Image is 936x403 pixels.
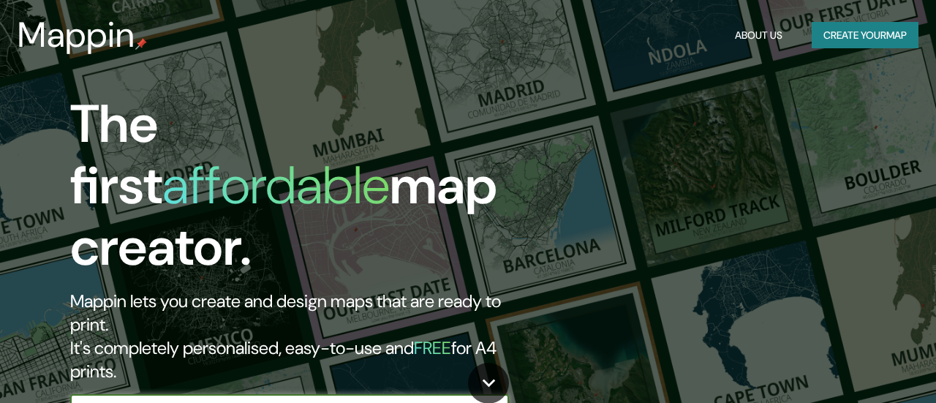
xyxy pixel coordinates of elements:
iframe: Help widget launcher [806,346,920,387]
button: Create yourmap [812,22,918,49]
h5: FREE [414,336,451,359]
h2: Mappin lets you create and design maps that are ready to print. It's completely personalised, eas... [70,290,538,383]
h3: Mappin [18,15,135,56]
button: About Us [729,22,788,49]
img: mappin-pin [135,38,147,50]
h1: affordable [162,151,390,219]
h1: The first map creator. [70,94,538,290]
